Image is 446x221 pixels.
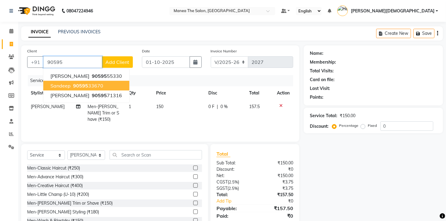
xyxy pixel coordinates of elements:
span: 2.5% [229,180,238,184]
a: Add Tip [212,198,262,204]
span: 150 [156,104,163,109]
span: 1 [129,104,131,109]
div: ₹3.75 [255,179,298,185]
span: [PERSON_NAME] [31,104,65,109]
span: | [217,104,218,110]
div: ₹0 [262,198,298,204]
div: ₹3.75 [255,185,298,192]
div: Men-[PERSON_NAME] Styling (₹180) [27,209,99,215]
span: 90595 [73,83,88,89]
img: Hari Krishna [337,5,348,16]
button: Create New [376,29,411,38]
div: Services [28,75,298,86]
span: 157.5 [249,104,260,109]
div: Discount: [212,166,255,173]
ngb-highlight: 71316 [91,92,122,98]
button: Save [413,29,435,38]
div: ( ) [212,185,255,192]
th: Stylist [27,86,84,100]
span: [PERSON_NAME] [50,73,89,79]
span: Add Client [105,59,129,65]
label: Date [142,48,150,54]
input: Search by Name/Mobile/Email/Code [43,56,102,68]
div: Men-Advance Haircut (₹300) [27,174,83,180]
div: Card on file: [310,77,335,83]
input: Search or Scan [110,150,202,160]
div: ₹150.00 [255,160,298,166]
img: logo [15,2,57,19]
button: +91 [27,56,44,68]
div: Total: [212,192,255,198]
span: 90595 [92,73,107,79]
span: Men-[PERSON_NAME] Trim or Shave (₹150) [88,104,119,122]
span: [PERSON_NAME] [50,92,89,98]
label: Client [27,48,37,54]
ngb-highlight: 55330 [91,73,122,79]
div: ₹150.00 [255,173,298,179]
div: Payable: [212,205,255,212]
div: ₹157.50 [255,205,298,212]
div: ( ) [212,179,255,185]
a: INVOICE [28,27,51,38]
label: Invoice Number [211,48,237,54]
div: Men-Little Champ (U-10) (₹200) [27,191,89,198]
label: Fixed [368,123,377,128]
b: 08047224946 [66,2,93,19]
div: ₹0 [255,166,298,173]
div: ₹0 [255,212,298,219]
div: Last Visit: [310,85,330,92]
div: Net: [212,173,255,179]
div: Sub Total: [212,160,255,166]
div: Men-Creative Haircut (₹400) [27,183,83,189]
div: Men-Classic Haircut (₹250) [27,165,80,171]
th: Total [245,86,274,100]
button: Add Client [102,56,133,68]
span: Sandeep [50,83,71,89]
div: Name: [310,50,323,57]
span: 0 F [209,104,215,110]
th: Qty [125,86,152,100]
div: Service Total: [310,113,337,119]
div: Paid: [212,212,255,219]
div: Points: [310,94,323,101]
th: Action [273,86,293,100]
span: 90595 [92,92,107,98]
div: Discount: [310,123,329,130]
span: CGST [217,179,228,185]
th: Price [152,86,205,100]
div: Men-[PERSON_NAME] Trim or Shave (₹150) [27,200,113,206]
div: ₹157.50 [255,192,298,198]
th: Disc [205,86,245,100]
span: Total [217,151,230,157]
div: Total Visits: [310,68,334,74]
span: 2.5% [229,186,238,191]
div: Membership: [310,59,336,65]
span: 0 % [221,104,228,110]
span: SGST [217,186,227,191]
a: PREVIOUS INVOICES [58,29,101,35]
span: [PERSON_NAME][DEMOGRAPHIC_DATA] [351,8,435,14]
label: Percentage [339,123,358,128]
ngb-highlight: 33670 [72,83,103,89]
div: ₹150.00 [340,113,355,119]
